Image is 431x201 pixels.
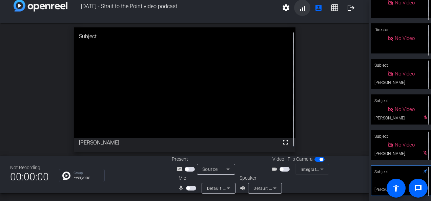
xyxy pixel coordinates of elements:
[314,4,323,12] mat-icon: account_box
[172,156,240,163] div: Present
[74,27,295,46] div: Subject
[10,169,49,185] span: 00:00:00
[371,23,431,36] div: Director
[282,4,290,12] mat-icon: settings
[74,176,101,180] p: Everyone
[371,130,431,143] div: Subject
[272,156,284,163] span: Video
[202,166,218,172] span: Source
[371,165,431,178] div: Subject
[253,185,354,191] span: Default - Headset Earphone (Jabra EVOLVE 20 MS)
[288,156,313,163] span: Flip Camera
[395,35,415,41] span: No Video
[240,184,248,192] mat-icon: volume_up
[172,175,240,182] div: Mic
[207,185,312,191] span: Default - Headset Microphone (Jabra EVOLVE 20 MS)
[347,4,355,12] mat-icon: logout
[10,164,49,171] div: Not Recording
[240,175,280,182] div: Speaker
[395,142,415,148] span: No Video
[74,171,101,175] p: Group
[178,184,186,192] mat-icon: mic_none
[395,71,415,77] span: No Video
[62,172,70,180] img: Chat Icon
[414,184,422,192] mat-icon: message
[371,94,431,107] div: Subject
[271,165,280,173] mat-icon: videocam_outline
[177,165,185,173] mat-icon: screen_share_outline
[371,59,431,72] div: Subject
[392,184,400,192] mat-icon: accessibility
[331,4,339,12] mat-icon: grid_on
[282,138,290,146] mat-icon: fullscreen
[395,106,415,112] span: No Video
